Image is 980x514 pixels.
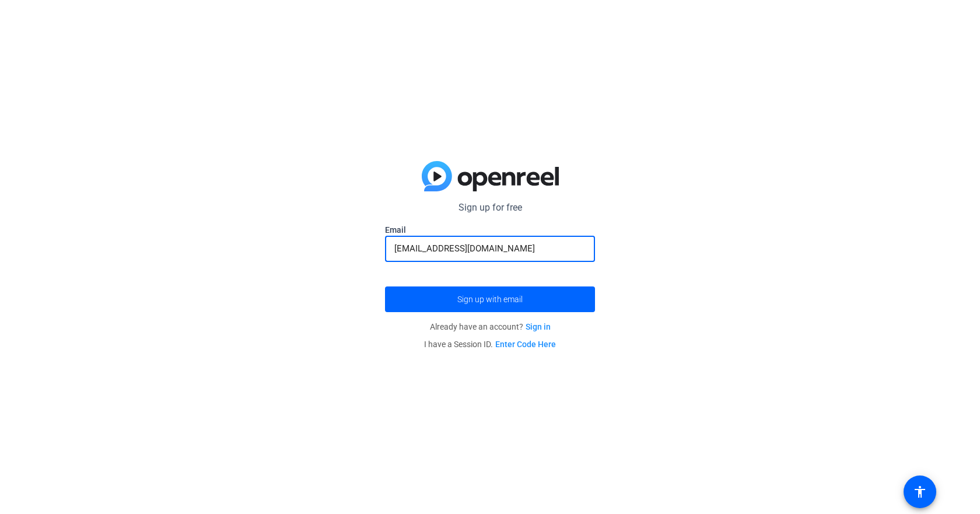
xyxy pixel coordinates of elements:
[394,242,586,256] input: Enter Email Address
[385,224,595,236] label: Email
[495,340,556,349] a: Enter Code Here
[385,286,595,312] button: Sign up with email
[424,340,556,349] span: I have a Session ID.
[430,322,551,331] span: Already have an account?
[422,161,559,191] img: blue-gradient.svg
[385,201,595,215] p: Sign up for free
[913,485,927,499] mat-icon: accessibility
[526,322,551,331] a: Sign in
